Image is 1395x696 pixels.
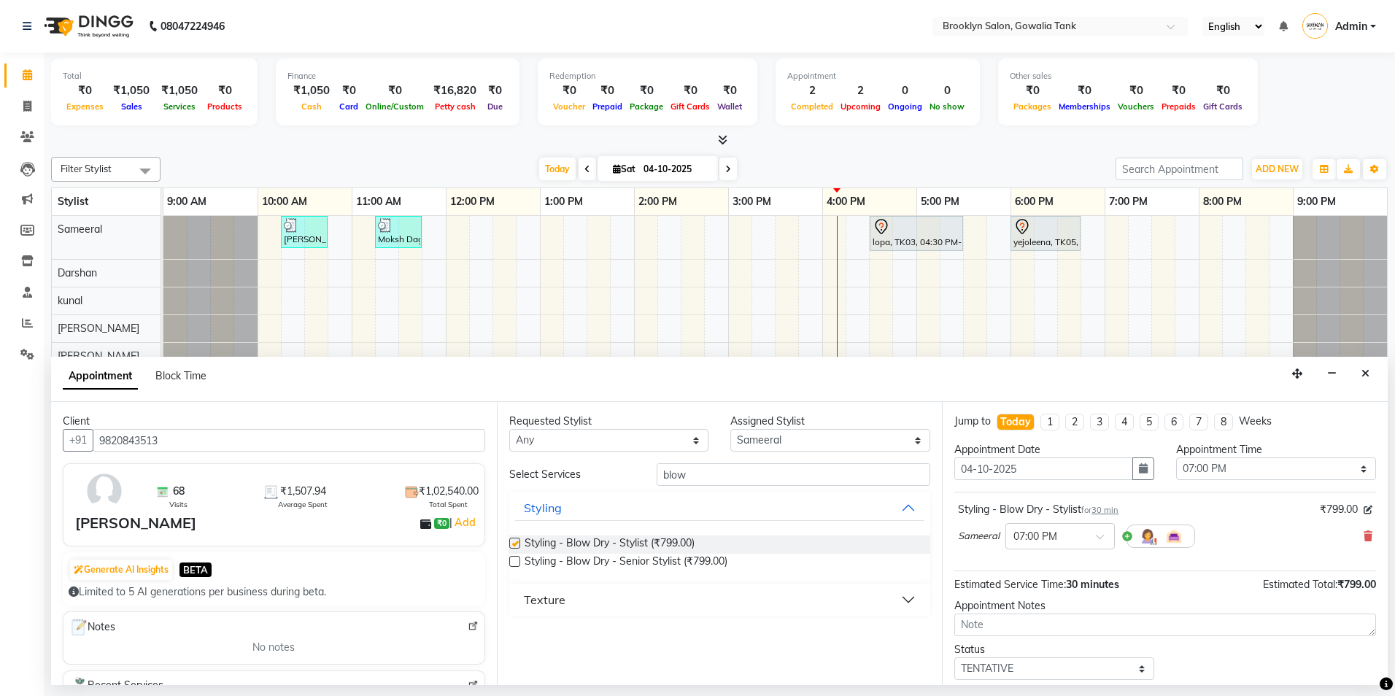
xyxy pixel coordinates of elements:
span: ₹1,507.94 [280,484,326,499]
button: ADD NEW [1252,159,1302,179]
a: 3:00 PM [729,191,775,212]
div: ₹0 [714,82,746,99]
div: ₹0 [667,82,714,99]
span: Sales [117,101,146,112]
span: ₹799.00 [1320,502,1358,517]
div: ₹0 [336,82,362,99]
li: 8 [1214,414,1233,430]
a: 5:00 PM [917,191,963,212]
span: Memberships [1055,101,1114,112]
span: Recent Services [69,677,163,695]
li: 3 [1090,414,1109,430]
span: ₹0 [434,518,449,530]
span: Upcoming [837,101,884,112]
span: Online/Custom [362,101,428,112]
a: 9:00 AM [163,191,210,212]
div: [PERSON_NAME] [75,512,196,534]
div: ₹0 [1114,82,1158,99]
div: Assigned Stylist [730,414,930,429]
li: 4 [1115,414,1134,430]
span: Block Time [155,369,206,382]
div: Styling [524,499,562,517]
span: Petty cash [431,101,479,112]
i: Edit price [1364,506,1372,514]
div: Total [63,70,246,82]
img: Interior.png [1165,527,1183,545]
div: Moksh Dagga, TK04, 11:15 AM-11:45 AM, Hair - Hair Cut ([DEMOGRAPHIC_DATA]) - Stylist [376,218,420,246]
input: yyyy-mm-dd [954,457,1133,480]
div: Appointment [787,70,968,82]
div: ₹0 [589,82,626,99]
span: Admin [1335,19,1367,34]
div: ₹0 [1158,82,1199,99]
input: 2025-10-04 [639,158,712,180]
div: Weeks [1239,414,1272,429]
div: Today [1000,414,1031,430]
span: ₹1,02,540.00 [419,484,479,499]
div: ₹0 [549,82,589,99]
span: BETA [179,562,212,576]
span: Wallet [714,101,746,112]
a: Add [452,514,478,531]
b: 08047224946 [161,6,225,47]
span: Styling - Blow Dry - Senior Stylist (₹799.00) [525,554,727,572]
button: Texture [515,587,925,613]
div: Texture [524,591,565,608]
div: ₹0 [1055,82,1114,99]
input: Search by Name/Mobile/Email/Code [93,429,485,452]
span: Voucher [549,101,589,112]
button: Styling [515,495,925,521]
li: 6 [1164,414,1183,430]
span: Cash [298,101,325,112]
div: [PERSON_NAME], TK02, 10:15 AM-10:45 AM, Styling - Blow Dry - Stylist [282,218,326,246]
a: 11:00 AM [352,191,405,212]
span: Sameeral [958,529,1000,544]
span: Total Spent [429,499,468,510]
div: ₹16,820 [428,82,482,99]
a: 10:00 AM [258,191,311,212]
span: 68 [173,484,185,499]
span: kunal [58,294,82,307]
div: lopa, TK03, 04:30 PM-05:30 PM, Styling - Tonging - Stylist [871,218,962,249]
li: 7 [1189,414,1208,430]
span: Gift Cards [667,101,714,112]
span: Estimated Service Time: [954,578,1066,591]
span: Prepaids [1158,101,1199,112]
div: Appointment Date [954,442,1154,457]
span: No notes [252,640,295,655]
a: 12:00 PM [447,191,498,212]
li: 1 [1040,414,1059,430]
div: Jump to [954,414,991,429]
div: Client [63,414,485,429]
div: ₹0 [204,82,246,99]
span: 30 min [1091,505,1118,515]
a: 1:00 PM [541,191,587,212]
a: 4:00 PM [823,191,869,212]
span: No show [926,101,968,112]
div: 0 [884,82,926,99]
span: Due [484,101,506,112]
span: Completed [787,101,837,112]
span: Notes [69,618,115,637]
div: Limited to 5 AI generations per business during beta. [69,584,479,600]
div: ₹0 [362,82,428,99]
div: ₹1,050 [107,82,155,99]
span: | [449,514,478,531]
a: 2:00 PM [635,191,681,212]
a: 6:00 PM [1011,191,1057,212]
div: ₹1,050 [155,82,204,99]
div: Styling - Blow Dry - Stylist [958,502,1118,517]
span: Expenses [63,101,107,112]
div: ₹0 [482,82,508,99]
span: Stylist [58,195,88,208]
a: 9:00 PM [1294,191,1340,212]
img: Admin [1302,13,1328,39]
a: 8:00 PM [1199,191,1245,212]
span: Sat [609,163,639,174]
span: Products [204,101,246,112]
span: Visits [169,499,188,510]
button: Generate AI Insights [70,560,172,580]
li: 5 [1140,414,1159,430]
span: Styling - Blow Dry - Stylist (₹799.00) [525,535,695,554]
span: Average Spent [278,499,328,510]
